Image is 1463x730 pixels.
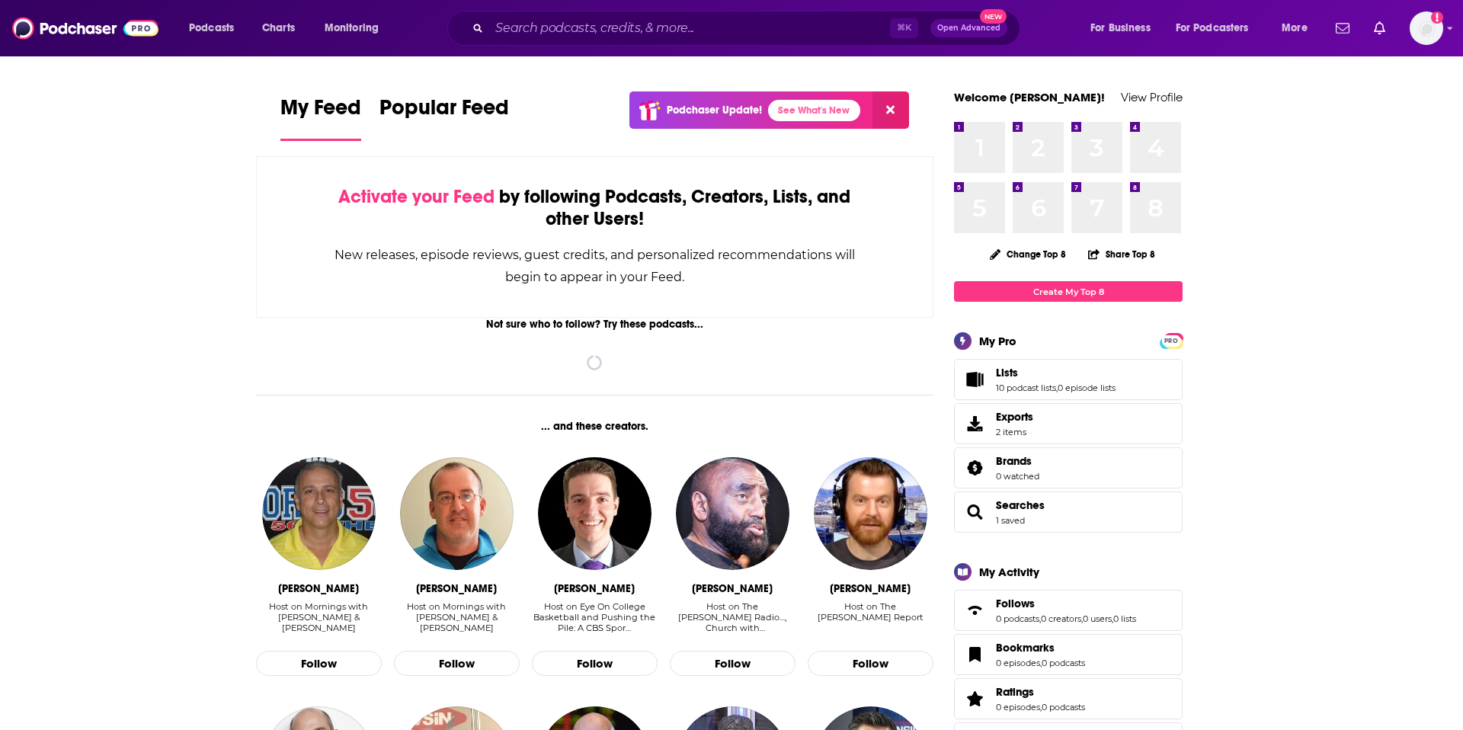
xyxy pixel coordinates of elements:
[996,658,1040,668] a: 0 episodes
[394,601,520,634] div: Host on Mornings with Greg & Eli
[379,94,509,141] a: Popular Feed
[768,100,860,121] a: See What's New
[256,601,382,634] div: Host on Mornings with Greg & Eli
[1166,16,1271,40] button: open menu
[808,601,933,634] div: Host on The Hake Report
[996,471,1039,482] a: 0 watched
[814,457,927,570] a: James Anton Hake
[1058,383,1116,393] a: 0 episode lists
[1410,11,1443,45] button: Show profile menu
[959,501,990,523] a: Searches
[959,600,990,621] a: Follows
[489,16,890,40] input: Search podcasts, credits, & more...
[996,383,1056,393] a: 10 podcast lists
[1112,613,1113,624] span: ,
[670,651,796,677] button: Follow
[189,18,234,39] span: Podcasts
[996,685,1085,699] a: Ratings
[532,601,658,633] div: Host on Eye On College Basketball and Pushing the Pile: A CBS Spor…
[959,688,990,709] a: Ratings
[937,24,1000,32] span: Open Advanced
[1121,90,1183,104] a: View Profile
[954,90,1105,104] a: Welcome [PERSON_NAME]!
[959,457,990,479] a: Brands
[996,613,1039,624] a: 0 podcasts
[954,403,1183,444] a: Exports
[954,678,1183,719] span: Ratings
[959,644,990,665] a: Bookmarks
[256,420,933,433] div: ... and these creators.
[394,651,520,677] button: Follow
[981,245,1075,264] button: Change Top 8
[670,601,796,633] div: Host on The [PERSON_NAME] Radio…, Church with [PERSON_NAME], The Fallen State TV, and JLP Highlights
[954,359,1183,400] span: Lists
[554,582,635,595] div: Matt Norlander
[996,366,1116,379] a: Lists
[979,334,1016,348] div: My Pro
[1176,18,1249,39] span: For Podcasters
[538,457,651,570] img: Matt Norlander
[325,18,379,39] span: Monitoring
[954,447,1183,488] span: Brands
[1041,613,1081,624] a: 0 creators
[996,702,1040,712] a: 0 episodes
[676,457,789,570] img: Jesse Lee Peterson
[252,16,304,40] a: Charts
[996,427,1033,437] span: 2 items
[954,634,1183,675] span: Bookmarks
[262,18,295,39] span: Charts
[532,651,658,677] button: Follow
[1080,16,1170,40] button: open menu
[280,94,361,130] span: My Feed
[1368,15,1391,41] a: Show notifications dropdown
[996,685,1034,699] span: Ratings
[1081,613,1083,624] span: ,
[333,244,856,288] div: New releases, episode reviews, guest credits, and personalized recommendations will begin to appe...
[954,590,1183,631] span: Follows
[1056,383,1058,393] span: ,
[256,651,382,677] button: Follow
[996,641,1055,655] span: Bookmarks
[996,597,1136,610] a: Follows
[996,454,1032,468] span: Brands
[1090,18,1151,39] span: For Business
[996,454,1039,468] a: Brands
[1271,16,1327,40] button: open menu
[692,582,773,595] div: Jesse Lee Peterson
[959,413,990,434] span: Exports
[830,582,911,595] div: James Anton Hake
[1039,613,1041,624] span: ,
[532,601,658,634] div: Host on Eye On College Basketball and Pushing the Pile: A CBS Spor…
[1330,15,1356,41] a: Show notifications dropdown
[996,515,1025,526] a: 1 saved
[670,601,796,634] div: Host on The Jesse Lee Peterson Radio…, Church with Jesse Lee Peterson, The Fallen State TV, and J...
[979,565,1039,579] div: My Activity
[996,498,1045,512] a: Searches
[1087,239,1156,269] button: Share Top 8
[996,641,1085,655] a: Bookmarks
[333,186,856,230] div: by following Podcasts, Creators, Lists, and other Users!
[980,9,1007,24] span: New
[996,410,1033,424] span: Exports
[996,366,1018,379] span: Lists
[808,601,933,623] div: Host on The [PERSON_NAME] Report
[338,185,495,208] span: Activate your Feed
[1410,11,1443,45] span: Logged in as JamesRod2024
[667,104,762,117] p: Podchaser Update!
[394,601,520,633] div: Host on Mornings with [PERSON_NAME] & [PERSON_NAME]
[416,582,497,595] div: Eli Savoie
[1162,335,1180,346] a: PRO
[12,14,158,43] img: Podchaser - Follow, Share and Rate Podcasts
[314,16,399,40] button: open menu
[1042,658,1085,668] a: 0 podcasts
[808,651,933,677] button: Follow
[890,18,918,38] span: ⌘ K
[400,457,513,570] img: Eli Savoie
[954,281,1183,302] a: Create My Top 8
